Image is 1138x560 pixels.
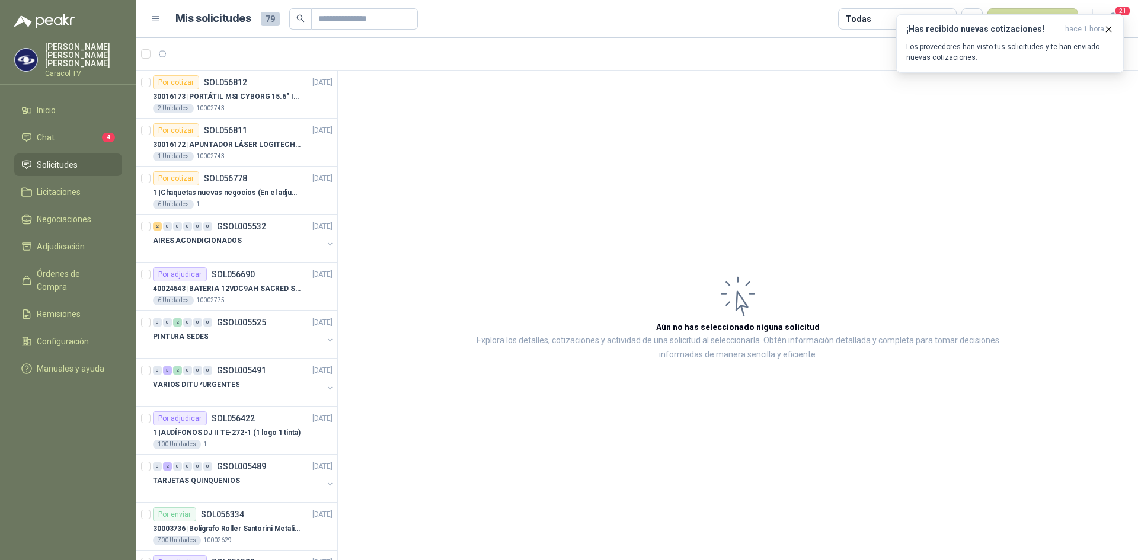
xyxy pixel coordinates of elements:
[987,8,1078,30] button: Nueva solicitud
[204,78,247,87] p: SOL056812
[203,366,212,375] div: 0
[153,318,162,327] div: 0
[102,133,115,142] span: 4
[14,99,122,121] a: Inicio
[204,126,247,135] p: SOL056811
[14,235,122,258] a: Adjudicación
[153,536,201,545] div: 700 Unidades
[1114,5,1131,17] span: 21
[261,12,280,26] span: 79
[136,167,337,215] a: Por cotizarSOL056778[DATE] 1 |Chaquetas nuevas negocios (En el adjunto mas informacion)6 Unidades1
[173,366,182,375] div: 2
[312,269,333,280] p: [DATE]
[153,523,301,535] p: 30003736 | Bolígrafo Roller Santorini Metalizado COLOR MORADO 1logo
[153,104,194,113] div: 2 Unidades
[312,365,333,376] p: [DATE]
[14,181,122,203] a: Licitaciones
[14,126,122,149] a: Chat4
[37,104,56,117] span: Inicio
[183,318,192,327] div: 0
[153,187,301,199] p: 1 | Chaquetas nuevas negocios (En el adjunto mas informacion)
[153,379,239,391] p: VARIOS DITU *URGENTES
[203,462,212,471] div: 0
[136,71,337,119] a: Por cotizarSOL056812[DATE] 30016173 |PORTÁTIL MSI CYBORG 15.6" INTEL I7 RAM 32GB - 1 TB / Nvidia ...
[175,10,251,27] h1: Mis solicitudes
[183,366,192,375] div: 0
[153,507,196,521] div: Por enviar
[217,366,266,375] p: GSOL005491
[14,153,122,176] a: Solicitudes
[296,14,305,23] span: search
[37,308,81,321] span: Remisiones
[312,173,333,184] p: [DATE]
[153,171,199,185] div: Por cotizar
[153,366,162,375] div: 0
[14,357,122,380] a: Manuales y ayuda
[203,536,232,545] p: 10002629
[136,119,337,167] a: Por cotizarSOL056811[DATE] 30016172 |APUNTADOR LÁSER LOGITECH R4001 Unidades10002743
[37,267,111,293] span: Órdenes de Compra
[203,318,212,327] div: 0
[153,363,335,401] a: 0 3 2 0 0 0 GSOL005491[DATE] VARIOS DITU *URGENTES
[153,462,162,471] div: 0
[153,283,301,295] p: 40024643 | BATERIA 12VDC9AH SACRED SUN BTSSP12-9HR
[14,330,122,353] a: Configuración
[136,407,337,455] a: Por adjudicarSOL056422[DATE] 1 |AUDÍFONOS DJ II TE-272-1 (1 logo 1 tinta)100 Unidades1
[173,222,182,231] div: 0
[136,503,337,551] a: Por enviarSOL056334[DATE] 30003736 |Bolígrafo Roller Santorini Metalizado COLOR MORADO 1logo700 U...
[204,174,247,183] p: SOL056778
[183,462,192,471] div: 0
[153,75,199,89] div: Por cotizar
[163,462,172,471] div: 2
[896,14,1124,73] button: ¡Has recibido nuevas cotizaciones!hace 1 hora Los proveedores han visto tus solicitudes y te han ...
[193,222,202,231] div: 0
[1102,8,1124,30] button: 21
[153,200,194,209] div: 6 Unidades
[217,318,266,327] p: GSOL005525
[312,77,333,88] p: [DATE]
[163,366,172,375] div: 3
[14,303,122,325] a: Remisiones
[14,14,75,28] img: Logo peakr
[183,222,192,231] div: 0
[14,208,122,231] a: Negociaciones
[196,200,200,209] p: 1
[312,317,333,328] p: [DATE]
[153,91,301,103] p: 30016173 | PORTÁTIL MSI CYBORG 15.6" INTEL I7 RAM 32GB - 1 TB / Nvidia GeForce RTX 4050
[201,510,244,519] p: SOL056334
[153,235,242,247] p: AIRES ACONDICIONADOS
[203,440,207,449] p: 1
[1065,24,1104,34] span: hace 1 hora
[906,41,1114,63] p: Los proveedores han visto tus solicitudes y te han enviado nuevas cotizaciones.
[153,475,240,487] p: TARJETAS QUINQUENIOS
[196,104,225,113] p: 10002743
[37,335,89,348] span: Configuración
[312,413,333,424] p: [DATE]
[193,366,202,375] div: 0
[153,152,194,161] div: 1 Unidades
[203,222,212,231] div: 0
[153,222,162,231] div: 2
[193,462,202,471] div: 0
[196,296,225,305] p: 10002775
[153,459,335,497] a: 0 2 0 0 0 0 GSOL005489[DATE] TARJETAS QUINQUENIOS
[153,267,207,281] div: Por adjudicar
[37,131,55,144] span: Chat
[153,315,335,353] a: 0 0 2 0 0 0 GSOL005525[DATE] PINTURA SEDES
[153,296,194,305] div: 6 Unidades
[153,139,301,151] p: 30016172 | APUNTADOR LÁSER LOGITECH R400
[173,318,182,327] div: 2
[312,221,333,232] p: [DATE]
[163,318,172,327] div: 0
[173,462,182,471] div: 0
[153,123,199,137] div: Por cotizar
[15,49,37,71] img: Company Logo
[153,331,208,343] p: PINTURA SEDES
[37,362,104,375] span: Manuales y ayuda
[153,427,301,439] p: 1 | AUDÍFONOS DJ II TE-272-1 (1 logo 1 tinta)
[14,263,122,298] a: Órdenes de Compra
[212,414,255,423] p: SOL056422
[312,125,333,136] p: [DATE]
[37,240,85,253] span: Adjudicación
[45,43,122,68] p: [PERSON_NAME] [PERSON_NAME] [PERSON_NAME]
